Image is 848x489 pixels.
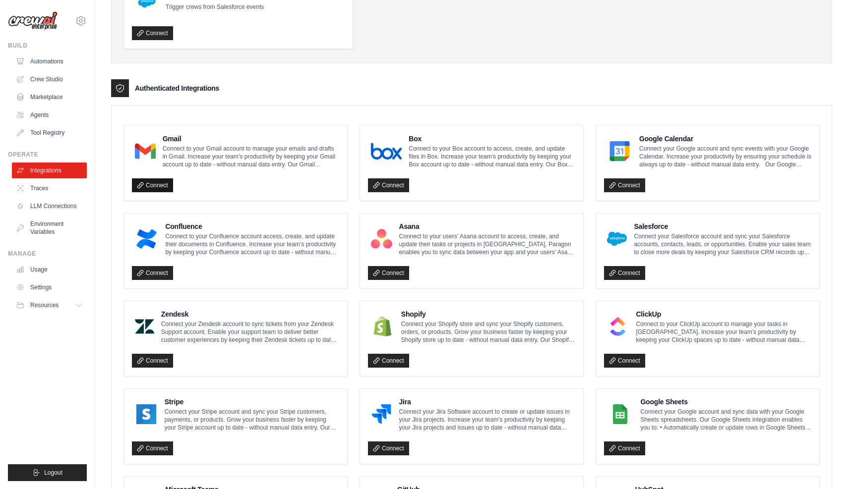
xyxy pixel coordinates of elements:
[44,469,62,477] span: Logout
[604,178,645,192] a: Connect
[604,354,645,368] a: Connect
[634,221,811,231] h4: Salesforce
[12,180,87,196] a: Traces
[368,354,409,368] a: Connect
[8,42,87,50] div: Build
[166,3,264,11] p: Trigger crews from Salesforce events
[12,297,87,313] button: Resources
[639,134,811,144] h4: Google Calendar
[401,320,575,344] p: Connect your Shopify store and sync your Shopify customers, orders, or products. Grow your busine...
[399,408,575,432] p: Connect your Jira Software account to create or update issues in your Jira projects. Increase you...
[8,250,87,258] div: Manage
[12,262,87,277] a: Usage
[163,145,339,168] p: Connect to your Gmail account to manage your emails and drafts in Gmail. Increase your team’s pro...
[135,83,219,93] h3: Authenticated Integrations
[399,397,575,407] h4: Jira
[368,178,409,192] a: Connect
[132,178,173,192] a: Connect
[12,125,87,141] a: Tool Registry
[607,317,629,336] img: ClickUp Logo
[371,404,392,424] img: Jira Logo
[161,309,339,319] h4: Zendesk
[604,266,645,280] a: Connect
[132,266,173,280] a: Connect
[604,441,645,455] a: Connect
[12,71,87,87] a: Crew Studio
[368,441,409,455] a: Connect
[165,408,339,432] p: Connect your Stripe account and sync your Stripe customers, payments, or products. Grow your busi...
[634,232,811,256] p: Connect your Salesforce account and sync your Salesforce accounts, contacts, leads, or opportunit...
[12,163,87,178] a: Integrations
[640,408,811,432] p: Connect your Google account and sync data with your Google Sheets spreadsheets. Our Google Sheets...
[12,107,87,123] a: Agents
[8,151,87,159] div: Operate
[30,301,59,309] span: Resources
[132,441,173,455] a: Connect
[163,134,339,144] h4: Gmail
[12,89,87,105] a: Marketplace
[399,232,575,256] p: Connect to your users’ Asana account to access, create, and update their tasks or projects in [GE...
[636,320,811,344] p: Connect to your ClickUp account to manage your tasks in [GEOGRAPHIC_DATA]. Increase your team’s p...
[636,309,811,319] h4: ClickUp
[135,229,158,249] img: Confluence Logo
[165,397,339,407] h4: Stripe
[607,404,633,424] img: Google Sheets Logo
[8,11,58,30] img: Logo
[161,320,339,344] p: Connect your Zendesk account to sync tickets from your Zendesk Support account. Enable your suppo...
[165,221,339,231] h4: Confluence
[135,404,158,424] img: Stripe Logo
[607,229,627,249] img: Salesforce Logo
[165,232,339,256] p: Connect to your Confluence account access, create, and update their documents in Confluence. Incr...
[409,134,575,144] h4: Box
[132,26,173,40] a: Connect
[132,354,173,368] a: Connect
[371,141,402,161] img: Box Logo
[607,141,632,161] img: Google Calendar Logo
[135,141,156,161] img: Gmail Logo
[371,317,394,336] img: Shopify Logo
[12,198,87,214] a: LLM Connections
[135,317,154,336] img: Zendesk Logo
[371,229,392,249] img: Asana Logo
[409,145,575,168] p: Connect to your Box account to access, create, and update files in Box. Increase your team’s prod...
[399,221,575,231] h4: Asana
[8,464,87,481] button: Logout
[401,309,575,319] h4: Shopify
[368,266,409,280] a: Connect
[12,216,87,240] a: Environment Variables
[12,54,87,69] a: Automations
[12,279,87,295] a: Settings
[640,397,811,407] h4: Google Sheets
[639,145,811,168] p: Connect your Google account and sync events with your Google Calendar. Increase your productivity...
